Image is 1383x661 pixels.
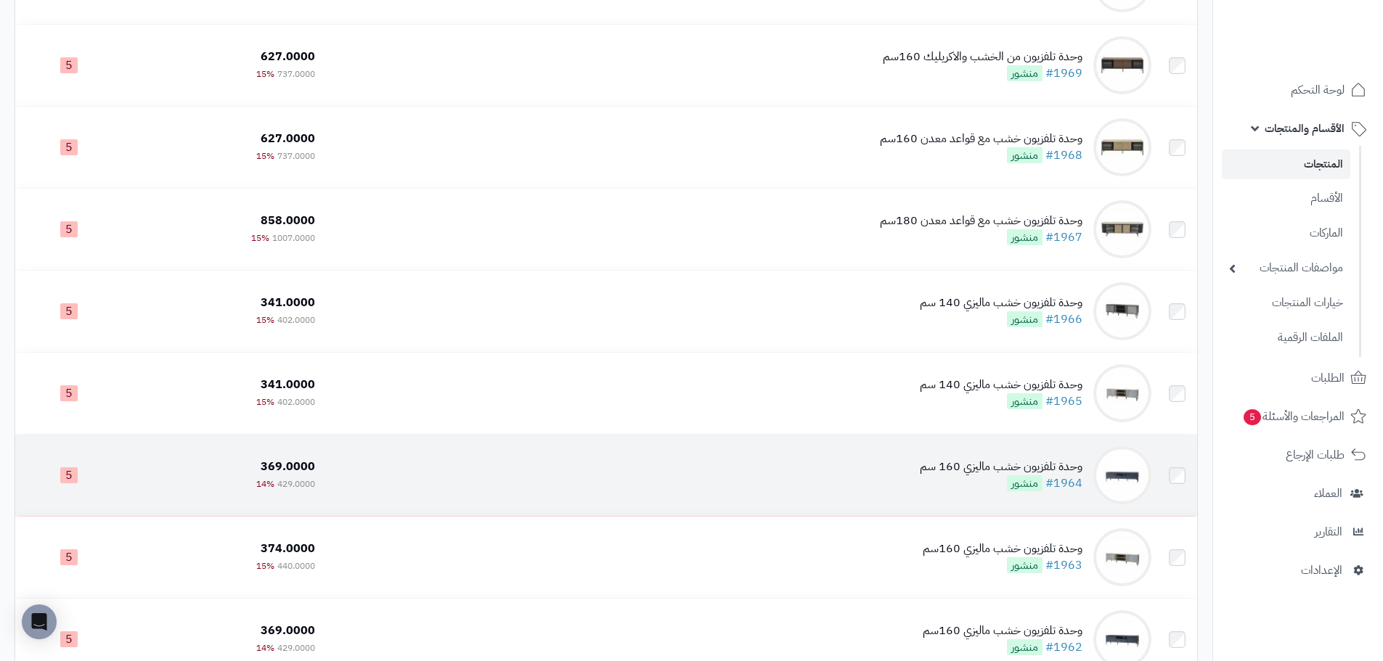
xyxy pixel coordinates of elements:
[1045,393,1082,410] a: #1965
[1222,476,1374,511] a: العملاء
[1291,80,1345,100] span: لوحة التحكم
[261,458,315,475] span: 369.0000
[883,49,1082,65] div: وحدة تلفزيون من الخشب والاكريليك 160سم
[1093,446,1151,504] img: وحدة تلفزيون خشب ماليزي 160 سم
[1311,368,1345,388] span: الطلبات
[277,149,315,163] span: 737.0000
[60,385,78,401] span: 5
[1222,183,1350,214] a: الأقسام
[923,541,1082,557] div: وحدة تلفزيون خشب ماليزي 160سم
[256,641,274,654] span: 14%
[920,459,1082,475] div: وحدة تلفزيون خشب ماليزي 160 سم
[1007,65,1043,81] span: منشور
[256,313,274,327] span: 15%
[60,57,78,73] span: 5
[60,139,78,155] span: 5
[1093,282,1151,340] img: وحدة تلفزيون خشب ماليزي 140 سم
[256,477,274,490] span: 14%
[1045,229,1082,246] a: #1967
[1286,445,1345,465] span: طلبات الإرجاع
[880,131,1082,147] div: وحدة تلفزيون خشب مع قواعد معدن 160سم
[1093,36,1151,94] img: وحدة تلفزيون من الخشب والاكريليك 160سم
[277,313,315,327] span: 402.0000
[1222,218,1350,249] a: الماركات
[1045,639,1082,656] a: #1962
[1222,322,1350,353] a: الملفات الرقمية
[1222,399,1374,434] a: المراجعات والأسئلة5
[1007,475,1043,491] span: منشور
[256,149,274,163] span: 15%
[920,377,1082,393] div: وحدة تلفزيون خشب ماليزي 140 سم
[1284,36,1369,66] img: logo-2.png
[1045,557,1082,574] a: #1963
[1007,147,1043,163] span: منشور
[277,641,315,654] span: 429.0000
[1093,118,1151,176] img: وحدة تلفزيون خشب مع قواعد معدن 160سم
[1265,118,1345,139] span: الأقسام والمنتجات
[1093,200,1151,258] img: وحدة تلفزيون خشب مع قواعد معدن 180سم
[60,303,78,319] span: 5
[1222,553,1374,588] a: الإعدادات
[1093,364,1151,422] img: وحدة تلفزيون خشب ماليزي 140 سم
[1007,311,1043,327] span: منشور
[1222,253,1350,284] a: مواصفات المنتجات
[261,294,315,311] span: 341.0000
[251,231,269,245] span: 15%
[60,221,78,237] span: 5
[1093,528,1151,586] img: وحدة تلفزيون خشب ماليزي 160سم
[1314,483,1342,504] span: العملاء
[1045,311,1082,328] a: #1966
[1007,557,1043,573] span: منشور
[1045,475,1082,492] a: #1964
[256,559,274,572] span: 15%
[880,213,1082,229] div: وحدة تلفزيون خشب مع قواعد معدن 180سم
[60,549,78,565] span: 5
[22,604,57,639] div: Open Intercom Messenger
[1315,522,1342,542] span: التقارير
[1222,73,1374,107] a: لوحة التحكم
[277,559,315,572] span: 440.0000
[256,67,274,81] span: 15%
[261,376,315,393] span: 341.0000
[1222,149,1350,179] a: المنتجات
[1222,438,1374,472] a: طلبات الإرجاع
[272,231,315,245] span: 1007.0000
[261,130,315,147] span: 627.0000
[261,212,315,229] span: 858.0000
[923,623,1082,639] div: وحدة تلفزيون خشب ماليزي 160سم
[1045,147,1082,164] a: #1968
[60,631,78,647] span: 5
[1222,514,1374,549] a: التقارير
[1301,560,1342,580] span: الإعدادات
[1007,393,1043,409] span: منشور
[261,540,315,557] span: 374.0000
[261,622,315,639] span: 369.0000
[1007,639,1043,655] span: منشور
[277,477,315,490] span: 429.0000
[261,48,315,65] span: 627.0000
[277,395,315,408] span: 402.0000
[1242,406,1345,427] span: المراجعات والأسئلة
[1244,408,1261,424] span: 5
[60,467,78,483] span: 5
[1222,361,1374,395] a: الطلبات
[1222,287,1350,319] a: خيارات المنتجات
[277,67,315,81] span: 737.0000
[1007,229,1043,245] span: منشور
[256,395,274,408] span: 15%
[920,295,1082,311] div: وحدة تلفزيون خشب ماليزي 140 سم
[1045,65,1082,82] a: #1969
